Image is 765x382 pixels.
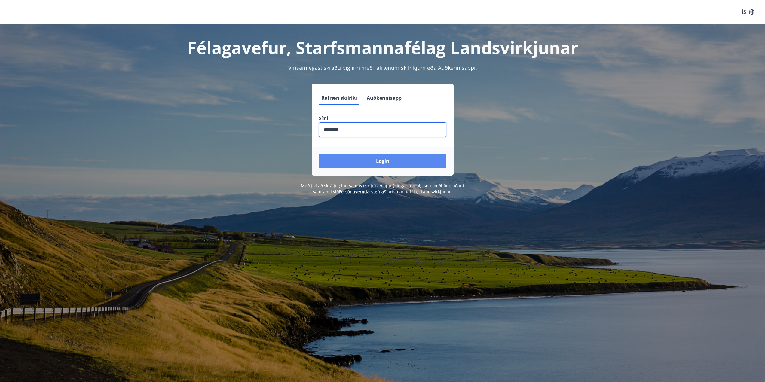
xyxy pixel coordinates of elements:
button: Auðkennisapp [364,91,404,105]
button: Login [319,154,446,168]
label: Sími [319,115,446,121]
a: Persónuverndarstefna [339,189,384,194]
button: ÍS [739,7,758,17]
button: Rafræn skilríki [319,91,360,105]
span: Með því að skrá þig inn samþykkir þú að upplýsingar um þig séu meðhöndlaðar í samræmi við Starfsm... [301,183,464,194]
span: Vinsamlegast skráðu þig inn með rafrænum skilríkjum eða Auðkennisappi. [288,64,477,71]
h1: Félagavefur, Starfsmannafélag Landsvirkjunar [173,36,592,59]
